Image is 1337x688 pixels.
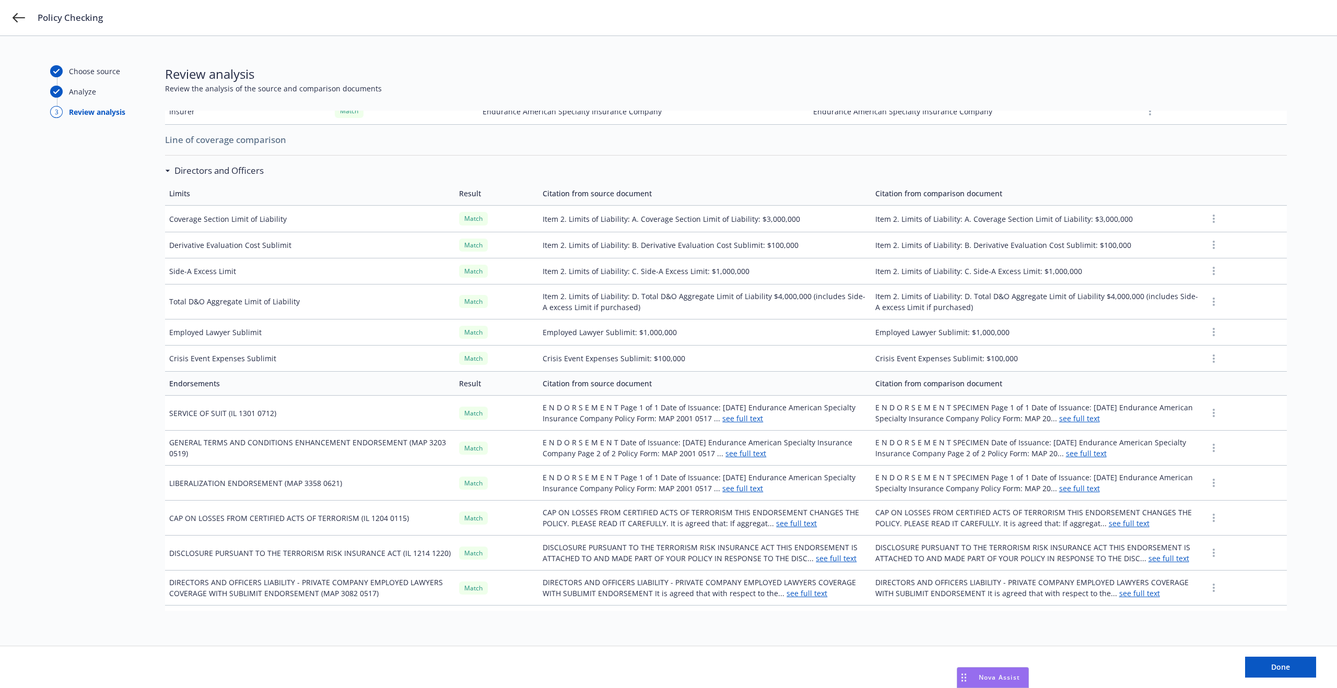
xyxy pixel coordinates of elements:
[459,295,488,308] div: Match
[165,83,1287,94] span: Review the analysis of the source and comparison documents
[455,372,538,396] td: Result
[538,258,871,284] td: Item 2. Limits of Liability: C. Side-A Excess Limit: $1,000,000
[538,284,871,319] td: Item 2. Limits of Liability: D. Total D&O Aggregate Limit of Liability $4,000,000 (includes Side-...
[871,536,1203,571] td: DISCLOSURE PURSUANT TO THE TERRORISM RISK INSURANCE ACT THIS ENDORSEMENT IS ATTACHED TO AND MADE ...
[538,606,871,640] td: E N D O R S E M E N T Page 1 of 6 Date of Issuance: [DATE] Endurance American Specialty Insurance...
[459,352,488,365] div: Match
[538,571,871,606] td: DIRECTORS AND OFFICERS LIABILITY - PRIVATE COMPANY EMPLOYED LAWYERS COVERAGE WITH SUBLIMIT ENDORS...
[1059,413,1100,423] a: see full text
[165,346,455,372] td: Crisis Event Expenses Sublimit
[871,258,1203,284] td: Item 2. Limits of Liability: C. Side-A Excess Limit: $1,000,000
[1109,518,1150,528] a: see full text
[69,86,96,97] div: Analyze
[1059,483,1100,493] a: see full text
[871,606,1203,640] td: E N D O R S E M E N T SPECIMEN Page 1 of 6 Date of Issuance: [DATE] Endurance American Specialty ...
[38,11,103,24] span: Policy Checking
[165,98,331,124] td: Insurer
[957,667,1029,688] button: Nova Assist
[335,104,363,117] div: Match
[871,284,1203,319] td: Item 2. Limits of Liability: D. Total D&O Aggregate Limit of Liability $4,000,000 (includes Side-...
[871,396,1203,431] td: E N D O R S E M E N T SPECIMEN Page 1 of 1 Date of Issuance: [DATE] Endurance American Specialty ...
[478,98,809,124] td: Endurance American Specialty Insurance Company
[165,571,455,606] td: DIRECTORS AND OFFICERS LIABILITY - PRIVATE COMPANY EMPLOYED LAWYERS COVERAGE WITH SUBLIMIT ENDORS...
[871,319,1203,345] td: Employed Lawyer Sublimit: $1,000,000
[165,606,455,640] td: DIRECTORS AND OFFICERS LIABILITY – PRIVATE COMPANY COVERAGE SECTION ENHANCEMENT ENDORSEMENT (MAP ...
[165,284,455,319] td: Total D&O Aggregate Limit of Liability
[871,571,1203,606] td: DIRECTORS AND OFFICERS LIABILITY - PRIVATE COMPANY EMPLOYED LAWYERS COVERAGE WITH SUBLIMIT ENDORS...
[809,98,1140,124] td: Endurance American Specialty Insurance Company
[871,206,1203,232] td: Item 2. Limits of Liability: A. Coverage Section Limit of Liability: $3,000,000
[165,206,455,232] td: Coverage Section Limit of Liability
[50,106,63,118] div: 3
[459,212,488,225] div: Match
[722,483,763,493] a: see full text
[69,66,120,77] div: Choose source
[1066,448,1107,458] a: see full text
[165,164,264,177] div: Directors and Officers
[1271,662,1290,672] span: Done
[538,501,871,536] td: CAP ON LOSSES FROM CERTIFIED ACTS OF TERRORISM THIS ENDORSEMENT CHANGES THE POLICY. PLEASE READ I...
[459,547,488,560] div: Match
[538,431,871,466] td: E N D O R S E M E N T Date of Issuance: [DATE] Endurance American Specialty Insurance Company Pag...
[165,431,455,466] td: GENERAL TERMS AND CONDITIONS ENHANCEMENT ENDORSEMENT (MAP 3203 0519)
[871,182,1203,206] td: Citation from comparison document
[725,448,766,458] a: see full text
[459,477,488,490] div: Match
[1148,553,1189,563] a: see full text
[538,206,871,232] td: Item 2. Limits of Liability: A. Coverage Section Limit of Liability: $3,000,000
[538,536,871,571] td: DISCLOSURE PURSUANT TO THE TERRORISM RISK INSURANCE ACT THIS ENDORSEMENT IS ATTACHED TO AND MADE ...
[165,129,1287,151] span: Line of coverage comparison
[538,346,871,372] td: Crisis Event Expenses Sublimit: $100,000
[165,501,455,536] td: CAP ON LOSSES FROM CERTIFIED ACTS OF TERRORISM (IL 1204 0115)
[979,673,1020,682] span: Nova Assist
[165,182,455,206] td: Limits
[538,232,871,258] td: Item 2. Limits of Liability: B. Derivative Evaluation Cost Sublimit: $100,000
[871,346,1203,372] td: Crisis Event Expenses Sublimit: $100,000
[459,407,488,420] div: Match
[459,239,488,252] div: Match
[165,65,1287,83] span: Review analysis
[459,442,488,455] div: Match
[538,319,871,345] td: Employed Lawyer Sublimit: $1,000,000
[165,466,455,501] td: LIBERALIZATION ENDORSEMENT (MAP 3358 0621)
[1119,588,1160,598] a: see full text
[165,396,455,431] td: SERVICE OF SUIT (IL 1301 0712)
[165,232,455,258] td: Derivative Evaluation Cost Sublimit
[871,501,1203,536] td: CAP ON LOSSES FROM CERTIFIED ACTS OF TERRORISM THIS ENDORSEMENT CHANGES THE POLICY. PLEASE READ I...
[787,588,827,598] a: see full text
[957,668,970,687] div: Drag to move
[871,372,1203,396] td: Citation from comparison document
[459,326,488,339] div: Match
[871,466,1203,501] td: E N D O R S E M E N T SPECIMEN Page 1 of 1 Date of Issuance: [DATE] Endurance American Specialty ...
[871,431,1203,466] td: E N D O R S E M E N T SPECIMEN Date of Issuance: [DATE] Endurance American Specialty Insurance Co...
[816,553,857,563] a: see full text
[165,536,455,571] td: DISCLOSURE PURSUANT TO THE TERRORISM RISK INSURANCE ACT (IL 1214 1220)
[459,582,488,595] div: Match
[459,512,488,525] div: Match
[722,413,763,423] a: see full text
[165,319,455,345] td: Employed Lawyer Sublimit
[776,518,817,528] a: see full text
[459,265,488,278] div: Match
[165,372,455,396] td: Endorsements
[538,466,871,501] td: E N D O R S E M E N T Page 1 of 1 Date of Issuance: [DATE] Endurance American Specialty Insurance...
[455,182,538,206] td: Result
[538,396,871,431] td: E N D O R S E M E N T Page 1 of 1 Date of Issuance: [DATE] Endurance American Specialty Insurance...
[1245,657,1316,678] button: Done
[69,106,125,117] div: Review analysis
[174,164,264,177] h3: Directors and Officers
[871,232,1203,258] td: Item 2. Limits of Liability: B. Derivative Evaluation Cost Sublimit: $100,000
[538,182,871,206] td: Citation from source document
[538,372,871,396] td: Citation from source document
[165,258,455,284] td: Side-A Excess Limit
